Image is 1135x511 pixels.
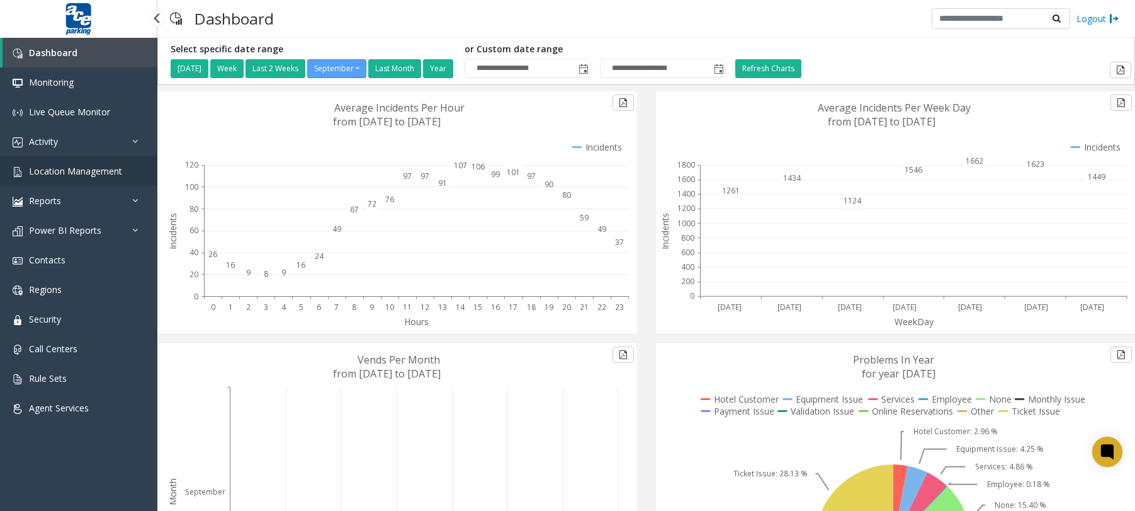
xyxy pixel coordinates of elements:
text: Average Incidents Per Hour [334,101,465,115]
img: 'icon' [13,315,23,325]
text: 800 [681,233,694,243]
text: 5 [299,302,303,313]
text: Incidents [659,213,671,250]
text: 59 [580,212,589,223]
span: Toggle popup [711,60,725,78]
text: 97 [527,171,536,181]
text: Equipment Issue: 4.25 % [956,444,1044,454]
button: Last 2 Weeks [246,59,305,78]
span: Rule Sets [29,372,67,384]
text: 90 [545,179,553,190]
text: 97 [403,171,412,181]
text: 0 [211,302,215,313]
img: 'icon' [13,404,23,414]
button: Refresh Charts [735,59,801,78]
span: Toggle popup [576,60,590,78]
span: Regions [29,284,62,296]
text: 21 [580,302,589,313]
text: 22 [597,302,606,313]
text: 200 [681,276,694,287]
text: 13 [438,302,447,313]
img: logout [1109,12,1119,25]
text: 1546 [905,164,922,175]
text: Month [167,478,179,505]
button: Export to pdf [1110,95,1132,111]
text: 0 [690,291,694,302]
text: 9 [370,302,374,313]
text: [DATE] [717,302,741,313]
text: Ticket Issue: 28.13 % [733,468,808,479]
span: Contacts [29,254,65,266]
text: Incidents [167,213,179,250]
button: Export to pdf [1110,347,1132,363]
text: 23 [615,302,624,313]
text: 8 [264,268,268,279]
text: 9 [281,267,286,278]
text: 67 [350,204,359,215]
text: Hotel Customer: 2.96 % [913,426,998,437]
text: 107 [454,160,467,171]
text: 15 [473,302,482,313]
span: Live Queue Monitor [29,106,110,118]
span: Call Centers [29,343,77,355]
text: 97 [421,171,429,181]
text: WeekDay [895,316,934,328]
text: 3 [264,302,268,313]
text: 101 [507,167,520,178]
text: 1600 [677,174,695,185]
span: Power BI Reports [29,224,101,236]
text: 20 [562,302,571,313]
button: Export to pdf [1110,62,1131,78]
h5: Select specific date range [171,44,455,55]
text: 16 [491,302,500,313]
text: 91 [438,178,447,188]
text: 80 [562,190,571,200]
text: 4 [281,302,286,313]
img: pageIcon [170,3,182,34]
img: 'icon' [13,108,23,118]
text: from [DATE] to [DATE] [828,115,935,129]
text: 1662 [966,156,983,166]
span: Security [29,313,61,325]
text: 18 [527,302,536,313]
text: 1 [229,302,233,313]
text: 24 [315,251,324,261]
text: 49 [332,224,341,234]
text: 1000 [677,218,695,229]
text: Services: 4.86 % [975,461,1033,472]
button: Year [423,59,453,78]
text: Hours [404,316,429,328]
button: Week [210,59,244,78]
a: Logout [1076,12,1119,25]
text: 1623 [1027,159,1044,169]
text: 1449 [1088,171,1105,182]
text: Average Incidents Per Week Day [818,101,971,115]
span: Agent Services [29,402,89,414]
text: 16 [226,260,235,270]
text: Vends Per Month [358,353,440,367]
text: 14 [456,302,465,313]
text: 20 [189,269,198,280]
span: Dashboard [29,47,77,59]
span: Reports [29,195,61,207]
text: [DATE] [957,302,981,313]
button: Export to pdf [613,347,634,363]
text: 60 [189,225,198,236]
text: 40 [189,247,198,258]
text: 12 [421,302,429,313]
text: [DATE] [777,302,801,313]
span: Location Management [29,165,122,177]
img: 'icon' [13,285,23,296]
text: 0 [194,291,198,302]
img: 'icon' [13,78,23,88]
text: 2 [246,302,251,313]
text: 7 [334,302,339,313]
button: Export to pdf [613,95,634,111]
text: 8 [352,302,356,313]
img: 'icon' [13,226,23,236]
text: 80 [189,204,198,214]
text: from [DATE] to [DATE] [333,115,441,129]
text: from [DATE] to [DATE] [333,367,441,381]
text: None: 15.40 % [995,500,1046,510]
text: [DATE] [1080,302,1104,313]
